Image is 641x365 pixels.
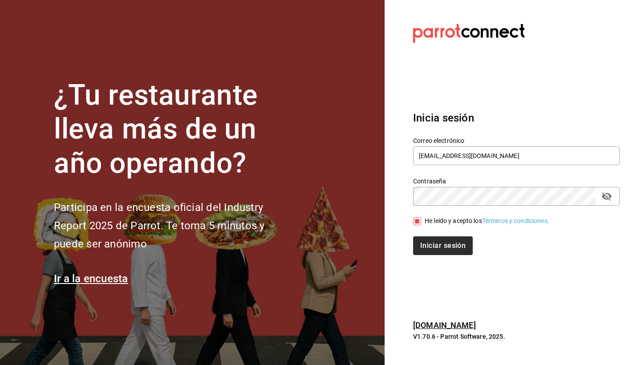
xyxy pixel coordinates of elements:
button: Iniciar sesión [413,236,473,255]
a: Ir a la encuesta [54,272,128,285]
label: Contraseña [413,178,620,184]
h3: Inicia sesión [413,110,620,126]
label: Correo electrónico [413,137,620,143]
input: Ingresa tu correo electrónico [413,146,620,165]
div: He leído y acepto los [425,216,549,226]
a: Términos y condiciones. [482,217,549,224]
h1: ¿Tu restaurante lleva más de un año operando? [54,78,294,181]
button: passwordField [599,189,614,204]
a: [DOMAIN_NAME] [413,320,476,330]
h2: Participa en la encuesta oficial del Industry Report 2025 de Parrot. Te toma 5 minutos y puede se... [54,199,294,253]
p: V1.70.6 - Parrot Software, 2025. [413,332,620,341]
